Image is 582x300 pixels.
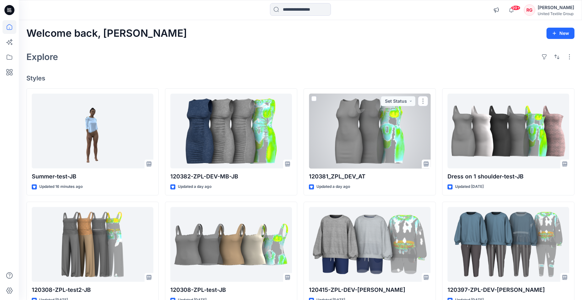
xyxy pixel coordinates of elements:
[309,207,431,282] a: 120415-ZPL-DEV-RG-JB
[309,286,431,294] p: 120415-ZPL-DEV-[PERSON_NAME]
[455,183,484,190] p: Updated [DATE]
[538,11,574,16] div: United Textile Group
[524,4,535,16] div: RG
[26,74,574,82] h4: Styles
[32,172,153,181] p: Summer-test-JB
[447,286,569,294] p: 120397-ZPL-DEV-[PERSON_NAME]
[39,183,83,190] p: Updated 16 minutes ago
[26,52,58,62] h2: Explore
[178,183,211,190] p: Updated a day ago
[546,28,574,39] button: New
[170,94,292,169] a: 120382-ZPL-DEV-MB-JB
[32,286,153,294] p: 120308-ZPL-test2-JB
[26,28,187,39] h2: Welcome back, [PERSON_NAME]
[309,94,431,169] a: 120381_ZPL_DEV_AT
[447,207,569,282] a: 120397-ZPL-DEV-RG-JB
[447,94,569,169] a: Dress on 1 shoulder-test-JB
[32,207,153,282] a: 120308-ZPL-test2-JB
[538,4,574,11] div: [PERSON_NAME]
[309,172,431,181] p: 120381_ZPL_DEV_AT
[170,286,292,294] p: 120308-ZPL-test-JB
[170,172,292,181] p: 120382-ZPL-DEV-MB-JB
[511,5,520,10] span: 99+
[170,207,292,282] a: 120308-ZPL-test-JB
[32,94,153,169] a: Summer-test-JB
[447,172,569,181] p: Dress on 1 shoulder-test-JB
[316,183,350,190] p: Updated a day ago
